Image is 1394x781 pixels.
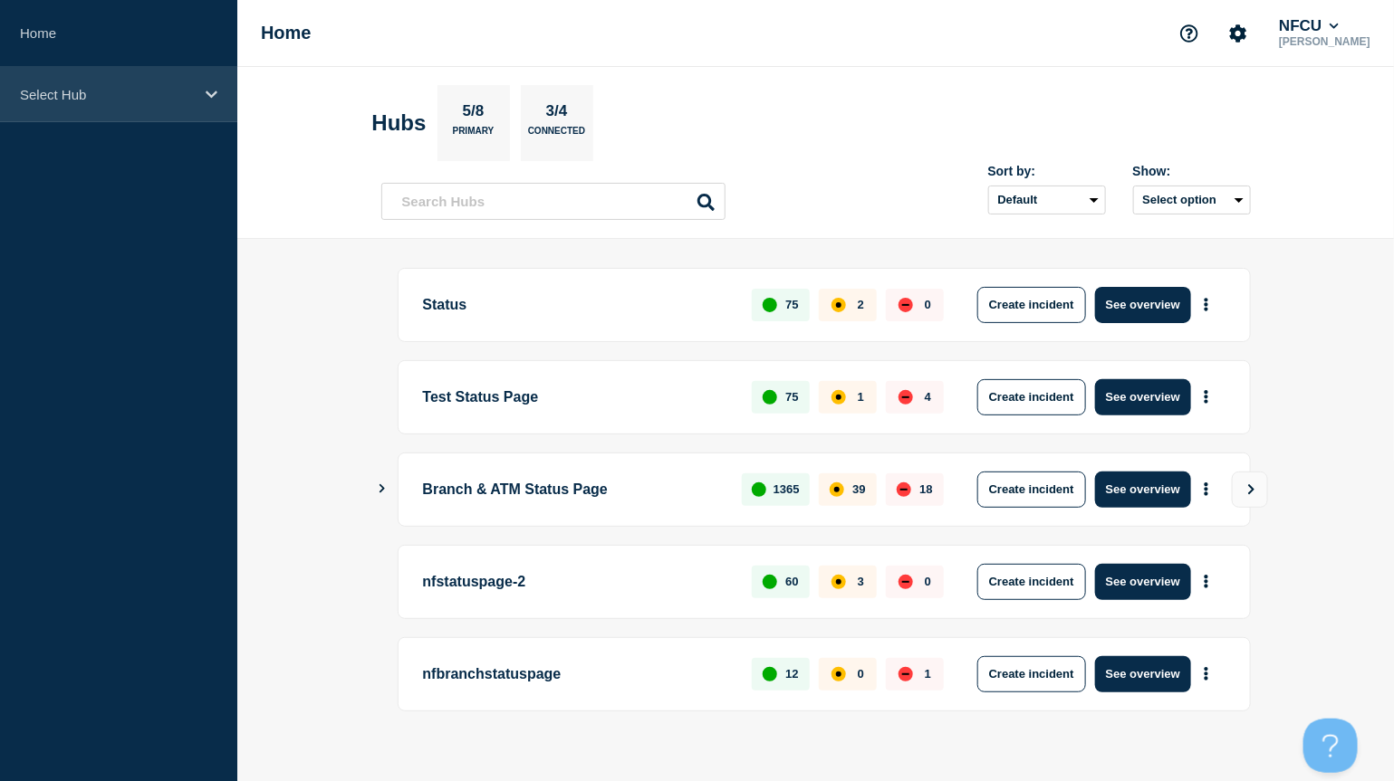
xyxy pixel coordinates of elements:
button: More actions [1195,472,1218,506]
button: More actions [1195,288,1218,321]
button: See overview [1095,656,1191,692]
button: Create incident [977,564,1086,600]
div: affected [832,390,846,405]
p: nfbranchstatuspage [423,656,732,692]
p: 1 [858,390,864,404]
button: Create incident [977,471,1086,508]
p: 2 [858,298,864,311]
button: More actions [1195,565,1218,598]
p: 0 [925,575,931,588]
button: Create incident [977,287,1086,323]
p: 4 [925,390,931,404]
div: down [899,667,913,681]
div: down [897,482,911,497]
button: See overview [1095,564,1191,600]
div: up [763,575,777,589]
button: See overview [1095,287,1191,323]
h1: Home [261,23,312,43]
button: See overview [1095,471,1191,508]
button: Support [1170,14,1208,52]
button: See overview [1095,379,1191,415]
p: 1365 [774,482,800,496]
div: Sort by: [988,164,1106,178]
div: up [763,298,777,312]
p: 18 [919,482,932,496]
button: Create incident [977,656,1086,692]
div: up [752,482,766,497]
p: nfstatuspage-2 [423,564,732,600]
p: 3/4 [539,102,574,126]
p: 39 [852,482,865,496]
div: up [763,667,777,681]
p: 3 [858,575,864,588]
input: Search Hubs [381,183,726,220]
button: View [1232,471,1268,508]
p: 75 [785,298,798,311]
button: Select option [1133,186,1251,214]
p: 60 [785,575,798,588]
p: Branch & ATM Status Page [423,471,722,508]
select: Sort by [988,186,1106,214]
p: Status [423,287,732,323]
button: More actions [1195,380,1218,414]
div: down [899,298,913,312]
p: Test Status Page [423,379,732,415]
p: Select Hub [20,87,194,102]
button: Show Connected Hubs [378,482,387,496]
p: 12 [785,667,798,681]
div: affected [832,667,846,681]
p: [PERSON_NAME] [1275,35,1374,48]
div: Show: [1133,164,1251,178]
div: affected [832,298,846,312]
button: More actions [1195,657,1218,691]
p: 5/8 [456,102,491,126]
button: Create incident [977,379,1086,415]
p: 0 [925,298,931,311]
div: affected [832,575,846,589]
p: 1 [925,667,931,681]
p: 0 [858,667,864,681]
p: Connected [528,126,585,145]
button: NFCU [1275,17,1342,35]
div: down [899,390,913,405]
iframe: Help Scout Beacon - Open [1303,719,1358,773]
button: Account settings [1219,14,1257,52]
div: down [899,575,913,589]
p: 75 [785,390,798,404]
div: up [763,390,777,405]
h2: Hubs [372,110,427,136]
p: Primary [453,126,495,145]
div: affected [830,482,844,497]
